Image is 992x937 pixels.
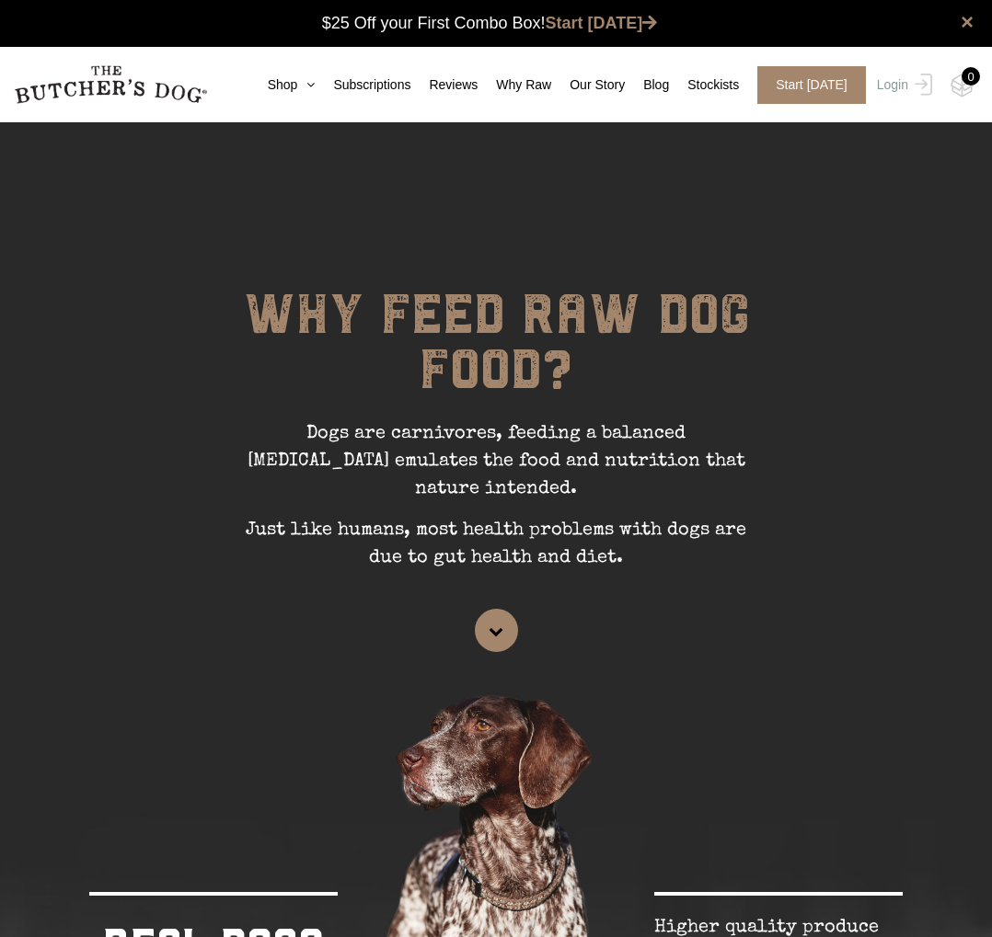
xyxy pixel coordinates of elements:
a: close [961,11,974,33]
a: Shop [249,75,316,95]
h1: WHY FEED RAW DOG FOOD? [220,287,772,420]
a: Subscriptions [315,75,410,95]
img: TBD_Cart-Empty.png [951,74,974,97]
span: Start [DATE] [757,66,866,104]
p: Just like humans, most health problems with dogs are due to gut health and diet. [220,517,772,586]
a: Blog [625,75,669,95]
a: Why Raw [478,75,551,95]
div: 0 [962,67,980,86]
p: Dogs are carnivores, feeding a balanced [MEDICAL_DATA] emulates the food and nutrition that natur... [220,420,772,517]
a: Our Story [551,75,625,95]
a: Reviews [410,75,478,95]
a: Start [DATE] [546,14,658,32]
a: Stockists [669,75,739,95]
a: Login [872,66,932,104]
a: Start [DATE] [739,66,872,104]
